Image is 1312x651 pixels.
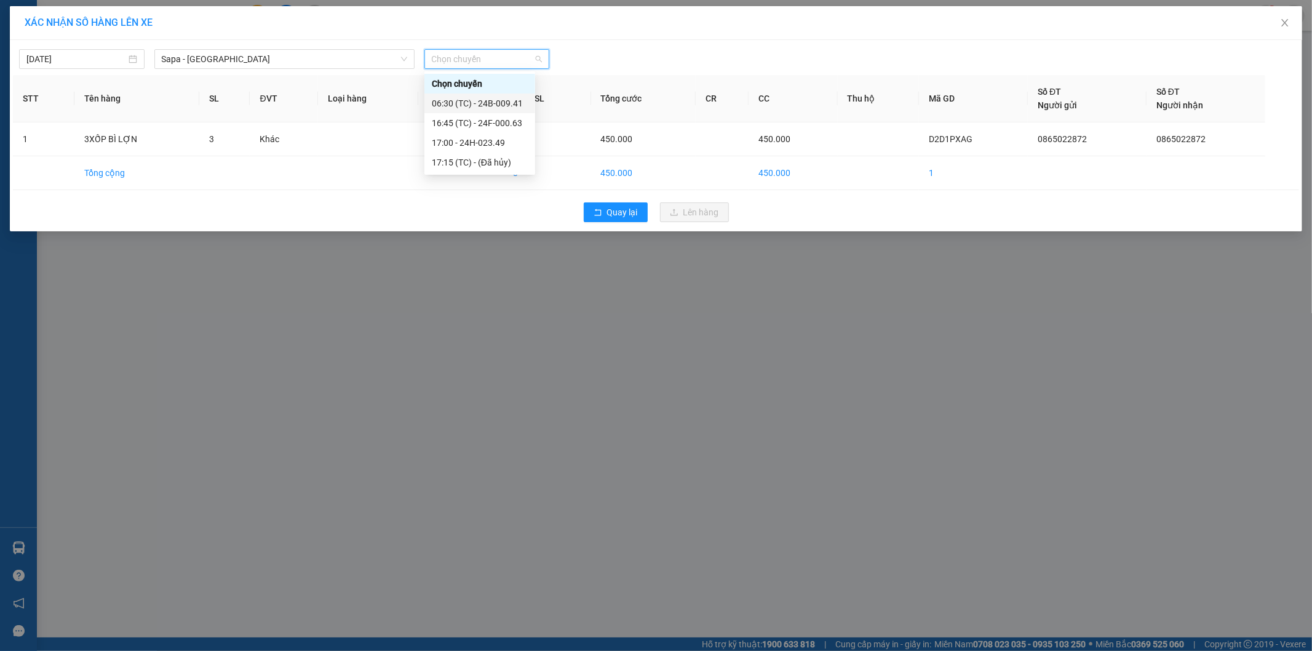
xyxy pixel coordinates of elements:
[250,122,317,156] td: Khác
[26,52,126,66] input: 14/09/2025
[1038,87,1061,97] span: Số ĐT
[591,75,696,122] th: Tổng cước
[929,134,972,144] span: D2D1PXAG
[660,202,729,222] button: uploadLên hàng
[1156,87,1180,97] span: Số ĐT
[400,55,408,63] span: down
[74,75,199,122] th: Tên hàng
[1156,134,1206,144] span: 0865022872
[1038,134,1087,144] span: 0865022872
[25,17,153,28] span: XÁC NHẬN SỐ HÀNG LÊN XE
[1038,100,1077,110] span: Người gửi
[584,202,648,222] button: rollbackQuay lại
[13,75,74,122] th: STT
[418,75,503,122] th: Ghi chú
[1268,6,1302,41] button: Close
[758,134,790,144] span: 450.000
[432,97,528,110] div: 06:30 (TC) - 24B-009.41
[432,77,528,90] div: Chọn chuyến
[696,75,749,122] th: CR
[209,134,214,144] span: 3
[432,116,528,130] div: 16:45 (TC) - 24F-000.63
[424,74,535,94] div: Chọn chuyến
[919,156,1028,190] td: 1
[749,75,838,122] th: CC
[594,208,602,218] span: rollback
[503,156,591,190] td: 3
[432,156,528,169] div: 17:15 (TC) - (Đã hủy)
[503,75,591,122] th: Tổng SL
[919,75,1028,122] th: Mã GD
[318,75,418,122] th: Loại hàng
[74,156,199,190] td: Tổng cộng
[591,156,696,190] td: 450.000
[65,71,297,149] h2: VP Nhận: Văn phòng Vinh
[164,10,297,30] b: [DOMAIN_NAME]
[1280,18,1290,28] span: close
[607,206,638,219] span: Quay lại
[432,136,528,150] div: 17:00 - 24H-023.49
[250,75,317,122] th: ĐVT
[838,75,920,122] th: Thu hộ
[432,50,543,68] span: Chọn chuyến
[7,71,99,92] h2: AP6931BT
[749,156,838,190] td: 450.000
[52,15,185,63] b: [PERSON_NAME] (Vinh - Sapa)
[162,50,407,68] span: Sapa - Hà Tĩnh
[74,122,199,156] td: 3XỐP BÌ LỢN
[199,75,250,122] th: SL
[601,134,633,144] span: 450.000
[13,122,74,156] td: 1
[1156,100,1203,110] span: Người nhận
